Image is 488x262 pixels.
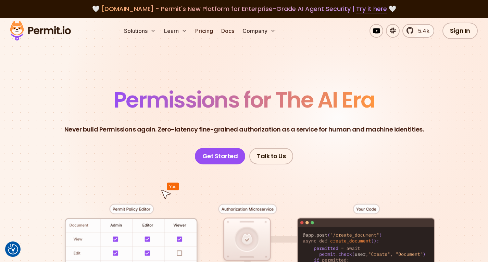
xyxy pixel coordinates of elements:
a: 5.4k [402,24,434,38]
a: Get Started [195,148,246,164]
div: 🤍 🤍 [16,4,472,14]
img: Revisit consent button [8,244,18,254]
span: 5.4k [414,27,429,35]
a: Pricing [192,24,216,38]
button: Learn [161,24,190,38]
a: Sign In [442,23,478,39]
a: Talk to Us [249,148,293,164]
a: Docs [218,24,237,38]
button: Consent Preferences [8,244,18,254]
span: [DOMAIN_NAME] - Permit's New Platform for Enterprise-Grade AI Agent Security | [101,4,387,13]
span: Permissions for The AI Era [114,85,375,115]
img: Permit logo [7,19,74,42]
a: Try it here [356,4,387,13]
button: Company [240,24,278,38]
p: Never build Permissions again. Zero-latency fine-grained authorization as a service for human and... [64,125,424,134]
button: Solutions [121,24,159,38]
